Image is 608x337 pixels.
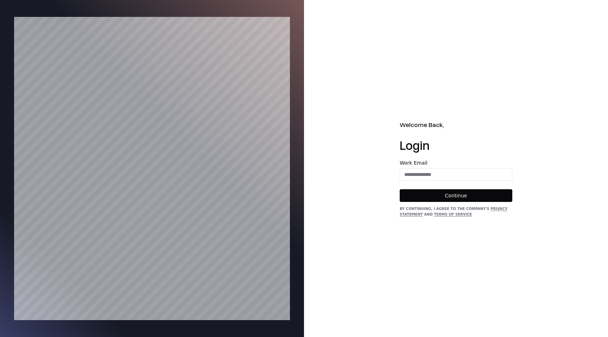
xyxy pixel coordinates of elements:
[400,160,512,165] label: Work Email
[400,207,507,216] a: Privacy Statement
[400,189,512,202] button: Continue
[400,120,512,129] h2: Welcome Back,
[400,138,512,152] h1: Login
[434,212,472,216] a: Terms of Service
[400,206,512,217] div: By continuing, I agree to the Company's and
